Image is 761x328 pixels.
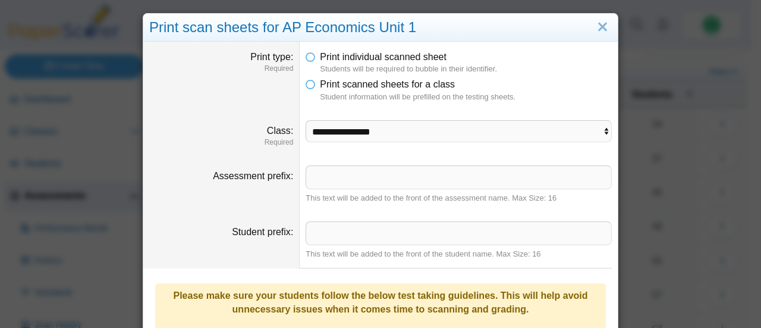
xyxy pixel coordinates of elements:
label: Class [267,126,293,136]
span: Print scanned sheets for a class [320,79,455,89]
dfn: Students will be required to bubble in their identifier. [320,64,612,74]
label: Print type [250,52,293,62]
div: This text will be added to the front of the student name. Max Size: 16 [306,249,612,260]
label: Assessment prefix [213,171,293,181]
dfn: Required [149,138,293,148]
span: Print individual scanned sheet [320,52,446,62]
b: Please make sure your students follow the below test taking guidelines. This will help avoid unne... [173,290,587,314]
label: Student prefix [232,227,293,237]
div: This text will be added to the front of the assessment name. Max Size: 16 [306,193,612,204]
a: Close [593,17,612,38]
dfn: Student information will be prefilled on the testing sheets. [320,92,612,102]
div: Print scan sheets for AP Economics Unit 1 [143,14,618,42]
dfn: Required [149,64,293,74]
